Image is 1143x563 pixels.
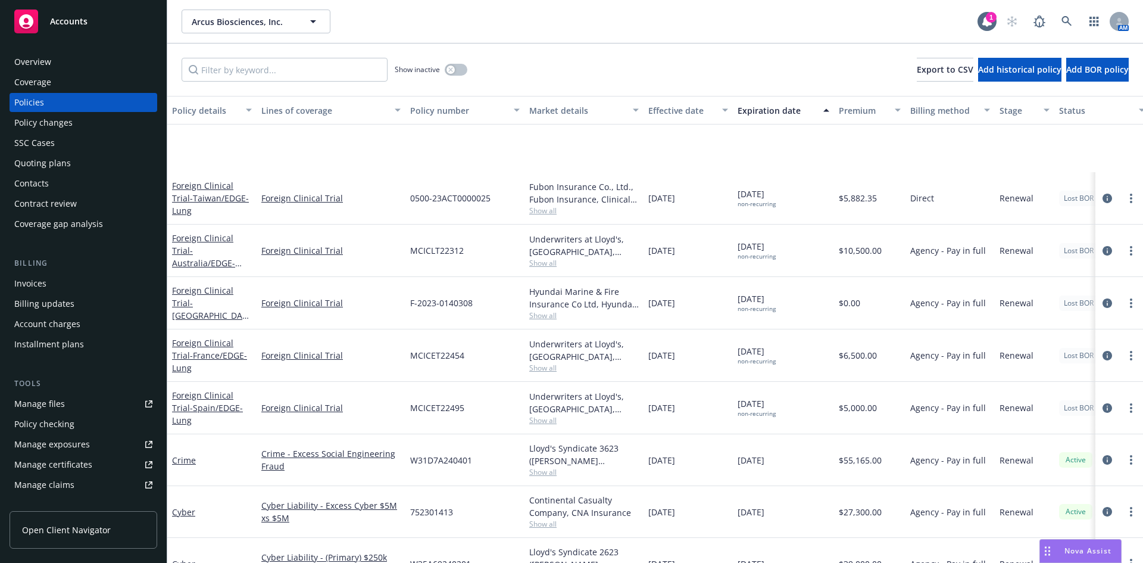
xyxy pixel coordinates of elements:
[1066,64,1129,75] span: Add BOR policy
[529,494,639,519] div: Continental Casualty Company, CNA Insurance
[14,315,80,334] div: Account charges
[1100,296,1114,310] a: circleInformation
[733,96,834,125] button: Expiration date
[1059,104,1132,117] div: Status
[261,499,401,524] a: Cyber Liability - Excess Cyber $5M xs $5M
[14,154,71,173] div: Quoting plans
[10,214,157,234] a: Coverage gap analysis
[738,454,764,466] span: [DATE]
[738,104,816,117] div: Expiration date
[10,378,157,390] div: Tools
[1100,505,1114,519] a: circleInformation
[10,455,157,474] a: Manage certificates
[10,113,157,132] a: Policy changes
[738,293,776,313] span: [DATE]
[410,506,453,518] span: 752301413
[1064,245,1094,256] span: Lost BOR
[910,297,986,309] span: Agency - Pay in full
[405,96,524,125] button: Policy number
[910,244,986,257] span: Agency - Pay in full
[648,402,675,414] span: [DATE]
[529,442,639,467] div: Lloyd's Syndicate 3623 ([PERSON_NAME] [PERSON_NAME] Limited), [PERSON_NAME] Group, CRC Group
[910,454,986,466] span: Agency - Pay in full
[529,233,639,258] div: Underwriters at Lloyd's, [GEOGRAPHIC_DATA], [PERSON_NAME] of [GEOGRAPHIC_DATA], Clinical Trials I...
[410,192,491,204] span: 0500-23ACT0000025
[10,415,157,434] a: Policy checking
[1100,401,1114,415] a: circleInformation
[261,349,401,362] a: Foreign Clinical Trial
[261,402,401,414] a: Foreign Clinical Trial
[10,5,157,38] a: Accounts
[524,96,644,125] button: Market details
[1064,403,1094,413] span: Lost BOR
[1100,244,1114,258] a: circleInformation
[529,338,639,363] div: Underwriters at Lloyd's, [GEOGRAPHIC_DATA], [PERSON_NAME] of [GEOGRAPHIC_DATA], Clinical Trials I...
[738,200,776,208] div: non-recurring
[14,415,74,434] div: Policy checking
[1000,349,1033,362] span: Renewal
[1000,104,1036,117] div: Stage
[529,467,639,477] span: Show all
[14,435,90,454] div: Manage exposures
[529,104,626,117] div: Market details
[192,15,295,28] span: Arcus Biosciences, Inc.
[172,297,249,334] span: - [GEOGRAPHIC_DATA]/EDGE-Lung
[910,349,986,362] span: Agency - Pay in full
[1100,453,1114,467] a: circleInformation
[738,345,776,365] span: [DATE]
[839,402,877,414] span: $5,000.00
[10,93,157,112] a: Policies
[10,394,157,413] a: Manage files
[172,285,247,334] a: Foreign Clinical Trial
[1124,349,1138,363] a: more
[839,454,882,466] span: $55,165.00
[1000,402,1033,414] span: Renewal
[910,192,934,204] span: Direct
[10,52,157,71] a: Overview
[14,214,103,234] div: Coverage gap analysis
[1082,10,1106,33] a: Switch app
[1000,244,1033,257] span: Renewal
[10,435,157,454] a: Manage exposures
[14,93,44,112] div: Policies
[1064,350,1094,361] span: Lost BOR
[14,73,51,92] div: Coverage
[172,506,195,518] a: Cyber
[738,506,764,518] span: [DATE]
[529,519,639,529] span: Show all
[50,17,88,26] span: Accounts
[172,402,243,426] span: - Spain/EDGE-Lung
[10,294,157,313] a: Billing updates
[14,52,51,71] div: Overview
[395,64,440,74] span: Show inactive
[182,10,330,33] button: Arcus Biosciences, Inc.
[10,154,157,173] a: Quoting plans
[1100,191,1114,206] a: circleInformation
[839,244,882,257] span: $10,500.00
[917,64,973,75] span: Export to CSV
[839,349,877,362] span: $6,500.00
[10,274,157,293] a: Invoices
[1066,58,1129,82] button: Add BOR policy
[529,415,639,425] span: Show all
[648,349,675,362] span: [DATE]
[172,245,242,281] span: - Australia/EDGE-Lung
[648,192,675,204] span: [DATE]
[648,297,675,309] span: [DATE]
[14,455,92,474] div: Manage certificates
[529,181,639,206] div: Fubon Insurance Co., Ltd., Fubon Insurance, Clinical Trials Insurance Services Limited (CTIS)
[738,188,776,208] span: [DATE]
[839,297,860,309] span: $0.00
[14,274,46,293] div: Invoices
[14,335,84,354] div: Installment plans
[905,96,995,125] button: Billing method
[22,524,111,536] span: Open Client Navigator
[14,294,74,313] div: Billing updates
[839,104,888,117] div: Premium
[648,454,675,466] span: [DATE]
[1000,10,1024,33] a: Start snowing
[1124,453,1138,467] a: more
[1064,298,1094,309] span: Lost BOR
[529,363,639,373] span: Show all
[182,58,388,82] input: Filter by keyword...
